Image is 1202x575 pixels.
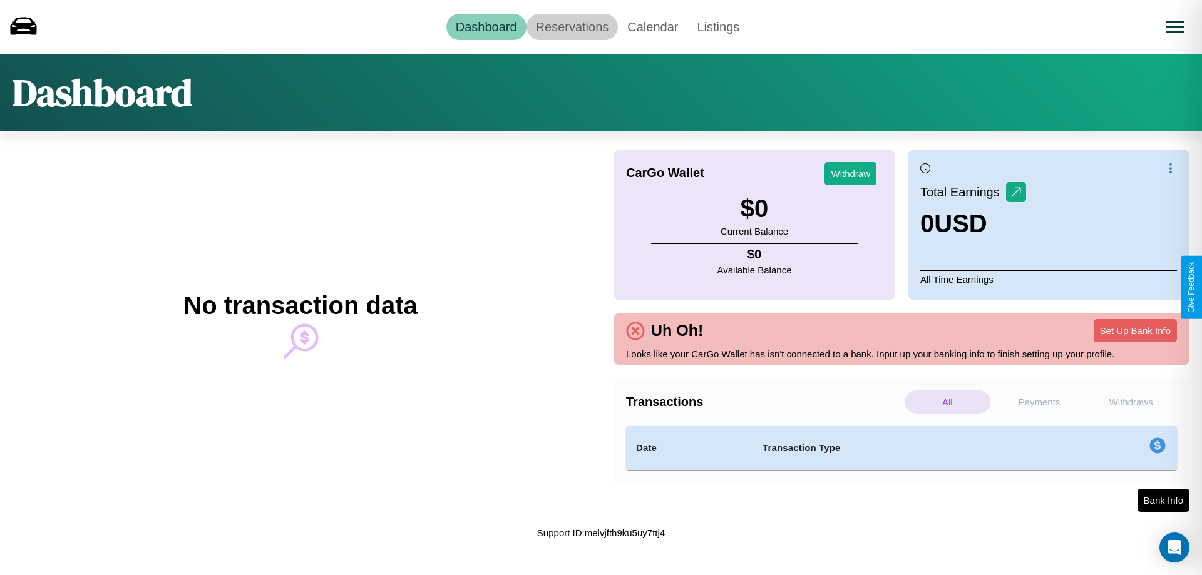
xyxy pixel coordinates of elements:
[645,322,709,340] h4: Uh Oh!
[687,14,749,40] a: Listings
[717,247,792,262] h4: $ 0
[905,390,990,414] p: All
[920,210,1026,238] h3: 0 USD
[183,292,417,320] h2: No transaction data
[636,440,742,455] h4: Date
[626,345,1177,362] p: Looks like your CarGo Wallet has isn't connected to a bank. Input up your banking info to finish ...
[626,426,1177,470] table: simple table
[824,162,876,185] button: Withdraw
[997,390,1082,414] p: Payments
[618,14,687,40] a: Calendar
[920,270,1177,288] p: All Time Earnings
[537,524,665,541] p: Support ID: melvjfth9ku5uy7ttj4
[1159,532,1189,562] div: Open Intercom Messenger
[721,195,788,223] h3: $ 0
[1158,9,1193,44] button: Open menu
[626,395,902,409] h4: Transactions
[1138,489,1189,512] button: Bank Info
[1187,262,1196,313] div: Give Feedback
[13,67,192,118] h1: Dashboard
[920,181,1006,203] p: Total Earnings
[721,223,788,240] p: Current Balance
[1094,319,1177,342] button: Set Up Bank Info
[626,166,704,180] h4: CarGo Wallet
[717,262,792,278] p: Available Balance
[446,14,527,40] a: Dashboard
[763,440,1047,455] h4: Transaction Type
[1088,390,1174,414] p: Withdraws
[527,14,619,40] a: Reservations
